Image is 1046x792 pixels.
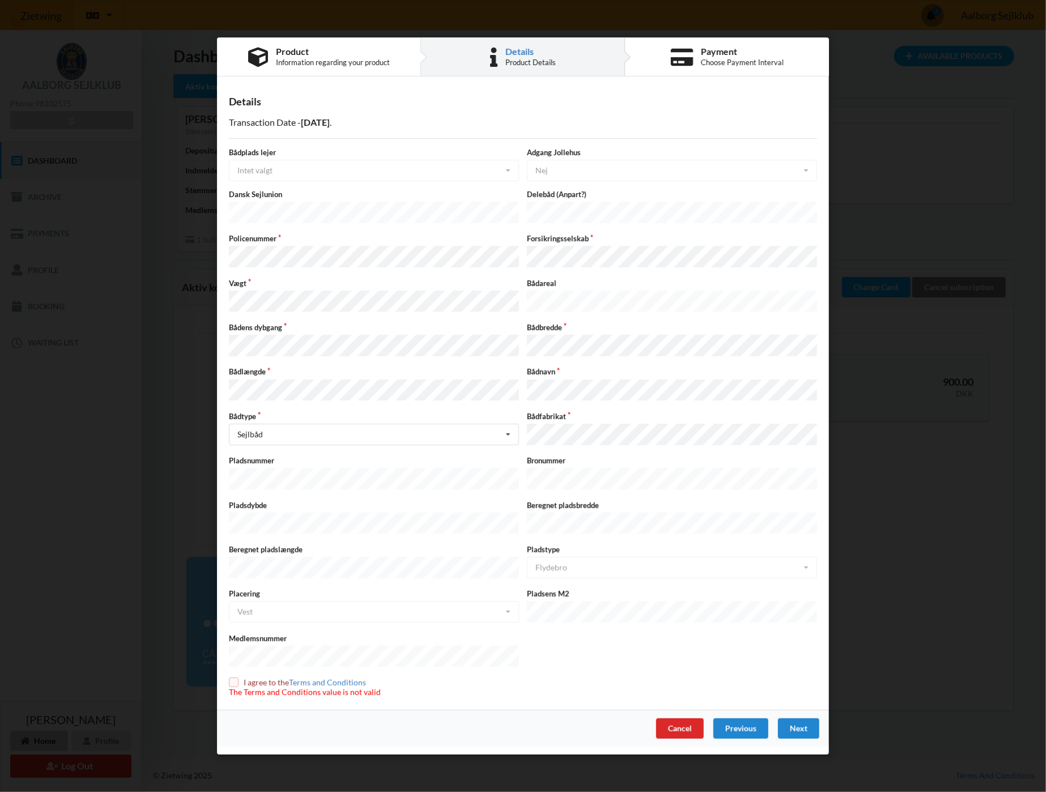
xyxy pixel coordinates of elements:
label: Bådbredde [527,322,817,333]
b: [DATE] [301,117,330,127]
label: Forsikringsselskab [527,233,817,244]
label: Beregnet pladslængde [229,544,519,555]
label: Placering [229,589,519,599]
label: Bådnavn [527,367,817,377]
div: Information regarding your product [276,58,390,67]
label: Vægt [229,278,519,288]
label: Bådplads lejer [229,147,519,157]
div: Sejlbåd [237,431,263,438]
label: Pladsdybde [229,500,519,510]
label: Adgang Jollehus [527,147,817,157]
div: Choose Payment Interval [701,58,784,67]
div: Product Details [505,58,556,67]
label: Bådfabrikat [527,411,817,421]
label: Bronummer [527,455,817,466]
label: Bådens dybgang [229,322,519,333]
span: The Terms and Conditions value is not valid [229,687,381,697]
div: Next [778,718,819,739]
label: Bådtype [229,411,519,421]
label: Pladsnummer [229,455,519,466]
label: Bådareal [527,278,817,288]
label: Pladstype [527,544,817,555]
label: Medlemsnummer [229,633,519,644]
a: Terms and Conditions [289,678,366,687]
div: Payment [701,47,784,56]
label: Beregnet pladsbredde [527,500,817,510]
p: Transaction Date - . [229,116,817,129]
label: Delebåd (Anpart?) [527,189,817,199]
label: Bådlængde [229,367,519,377]
label: Dansk Sejlunion [229,189,519,199]
div: Cancel [656,718,704,739]
div: Previous [713,718,768,739]
label: Policenummer [229,233,519,244]
div: Details [505,47,556,56]
div: Details [229,95,817,108]
div: Product [276,47,390,56]
label: Pladsens M2 [527,589,817,599]
label: I agree to the [229,678,381,687]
